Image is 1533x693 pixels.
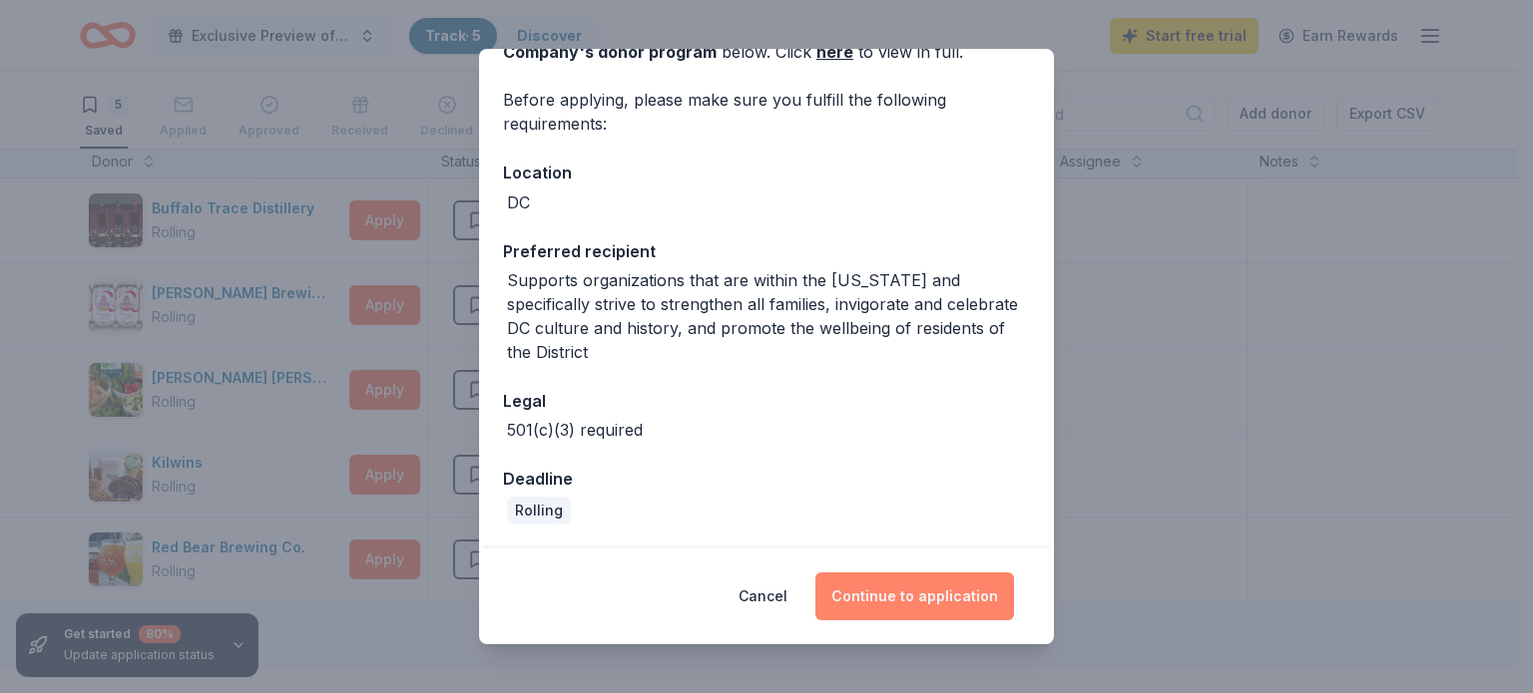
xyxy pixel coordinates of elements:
button: Continue to application [815,572,1014,620]
button: Cancel [739,572,787,620]
div: Preferred recipient [503,238,1030,264]
div: Deadline [503,466,1030,492]
div: Legal [503,388,1030,414]
div: Location [503,160,1030,185]
a: here [816,40,853,64]
div: 501(c)(3) required [507,418,643,442]
div: Before applying, please make sure you fulfill the following requirements: [503,88,1030,136]
div: Supports organizations that are within the [US_STATE] and specifically strive to strengthen all f... [507,268,1030,364]
div: Rolling [507,497,571,524]
div: DC [507,190,530,214]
